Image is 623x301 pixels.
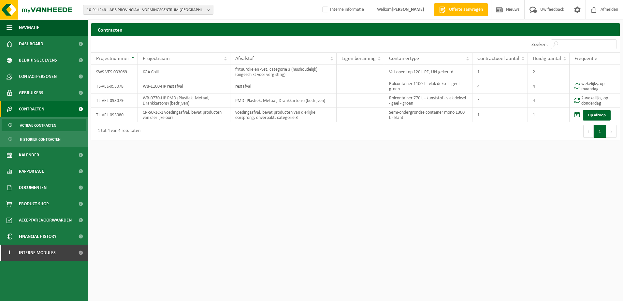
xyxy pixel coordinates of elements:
span: Contactpersonen [19,68,57,85]
label: Interne informatie [321,5,364,15]
td: TL-VEL-093079 [91,93,138,108]
span: Eigen benaming [341,56,376,61]
a: Historiek contracten [2,133,86,145]
span: Acceptatievoorwaarden [19,212,72,228]
a: Op afroep [583,110,611,121]
td: WB-1100-HP restafval [138,79,230,93]
td: PMD (Plastiek, Metaal, Drankkartons) (bedrijven) [230,93,337,108]
span: Projectnaam [143,56,170,61]
span: Navigatie [19,20,39,36]
div: 1 tot 4 van 4 resultaten [94,125,140,137]
td: 4 [472,93,528,108]
span: Product Shop [19,196,49,212]
a: Actieve contracten [2,119,86,131]
label: Zoeken: [531,42,548,47]
span: Containertype [389,56,419,61]
td: frituurolie en -vet, categorie 3 (huishoudelijk) (ongeschikt voor vergisting) [230,65,337,79]
td: voedingsafval, bevat producten van dierlijke oorsprong, onverpakt, categorie 3 [230,108,337,122]
td: restafval [230,79,337,93]
td: KGA Colli [138,65,230,79]
td: 1 [472,108,528,122]
td: Vat open top 120 L PE, UN-gekeurd [384,65,472,79]
h2: Contracten [91,23,620,36]
span: Interne modules [19,245,56,261]
td: Rolcontainer 770 L - kunststof - vlak deksel - geel - groen [384,93,472,108]
span: Afvalstof [235,56,254,61]
td: 1 [472,65,528,79]
span: Financial History [19,228,56,245]
button: 10-911243 - APB PROVINCIAAL VORMINGSCENTRUM [GEOGRAPHIC_DATA] [83,5,213,15]
span: Projectnummer [96,56,129,61]
td: Rolcontainer 1100 L - vlak deksel - geel - groen [384,79,472,93]
span: Contracten [19,101,44,117]
td: Semi-ondergrondse container mono 1300 L - klant [384,108,472,122]
span: Gebruikers [19,85,43,101]
td: 2 [528,65,570,79]
button: Previous [583,125,594,138]
td: 1 [528,108,570,122]
td: CR-SU-1C-1 voedingsafval, bevat producten van dierlijke oors [138,108,230,122]
span: Offerte aanvragen [447,7,485,13]
span: Kalender [19,147,39,163]
span: Historiek contracten [20,133,61,146]
td: TL-VEL-093078 [91,79,138,93]
strong: [PERSON_NAME] [392,7,424,12]
button: 1 [594,125,606,138]
td: 4 [528,79,570,93]
span: Frequentie [574,56,597,61]
button: Next [606,125,616,138]
td: TL-VEL-093080 [91,108,138,122]
td: WB-0770-HP PMD (Plastiek, Metaal, Drankkartons) (bedrijven) [138,93,230,108]
a: Offerte aanvragen [434,3,488,16]
span: Huidig aantal [533,56,561,61]
span: Rapportage [19,163,44,179]
span: Documenten [19,179,47,196]
td: wekelijks, op maandag [570,79,620,93]
span: Actieve contracten [20,119,56,132]
td: 2-wekelijks, op donderdag [570,93,620,108]
span: Dashboard [19,36,43,52]
span: Bedrijfsgegevens [19,52,57,68]
span: I [7,245,12,261]
span: 10-911243 - APB PROVINCIAAL VORMINGSCENTRUM [GEOGRAPHIC_DATA] [87,5,205,15]
td: 4 [528,93,570,108]
span: Contractueel aantal [477,56,519,61]
td: SWS-VES-033069 [91,65,138,79]
td: 4 [472,79,528,93]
